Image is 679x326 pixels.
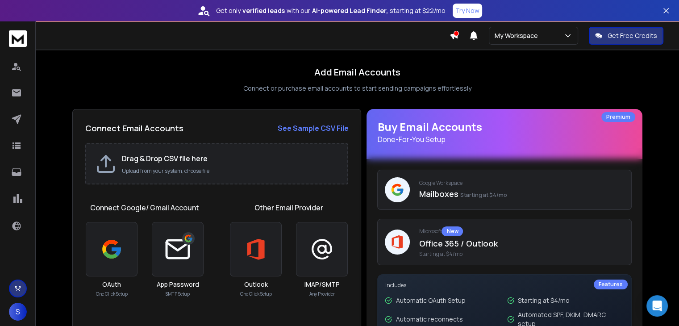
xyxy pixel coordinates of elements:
p: SMTP Setup [166,291,190,297]
h3: Outlook [244,280,268,289]
p: Includes [385,282,624,289]
button: S [9,303,27,321]
strong: AI-powered Lead Finder, [312,6,388,15]
p: Office 365 / Outlook [419,237,624,250]
p: Automatic reconnects [396,315,462,324]
h3: App Password [157,280,199,289]
p: Mailboxes [419,188,624,200]
p: One Click Setup [240,291,272,297]
h2: Connect Email Accounts [85,122,183,134]
p: Microsoft [419,226,624,236]
p: Done-For-You Setup [377,134,632,145]
p: Google Workspace [419,180,624,187]
p: One Click Setup [96,291,128,297]
p: Get only with our starting at $22/mo [216,6,446,15]
p: Upload from your system, choose file [122,167,338,175]
span: Starting at $4/mo [460,191,507,199]
button: Get Free Credits [589,27,663,45]
p: Connect or purchase email accounts to start sending campaigns effortlessly [243,84,471,93]
img: logo [9,30,27,47]
p: Starting at $4/mo [518,296,570,305]
div: Premium [601,112,635,122]
h1: Buy Email Accounts [377,120,632,145]
h2: Drag & Drop CSV file here [122,153,338,164]
div: Open Intercom Messenger [646,295,668,317]
p: My Workspace [495,31,542,40]
div: New [442,226,463,236]
h3: OAuth [102,280,121,289]
p: Try Now [455,6,479,15]
button: Try Now [453,4,482,18]
span: Starting at $4/mo [419,251,624,258]
div: Features [594,280,628,289]
h1: Other Email Provider [254,202,323,213]
h1: Connect Google/ Gmail Account [90,202,199,213]
h3: IMAP/SMTP [304,280,340,289]
p: Get Free Credits [608,31,657,40]
a: See Sample CSV File [277,123,348,134]
strong: verified leads [242,6,285,15]
p: Any Provider [309,291,335,297]
p: Automatic OAuth Setup [396,296,465,305]
h1: Add Email Accounts [314,66,400,79]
